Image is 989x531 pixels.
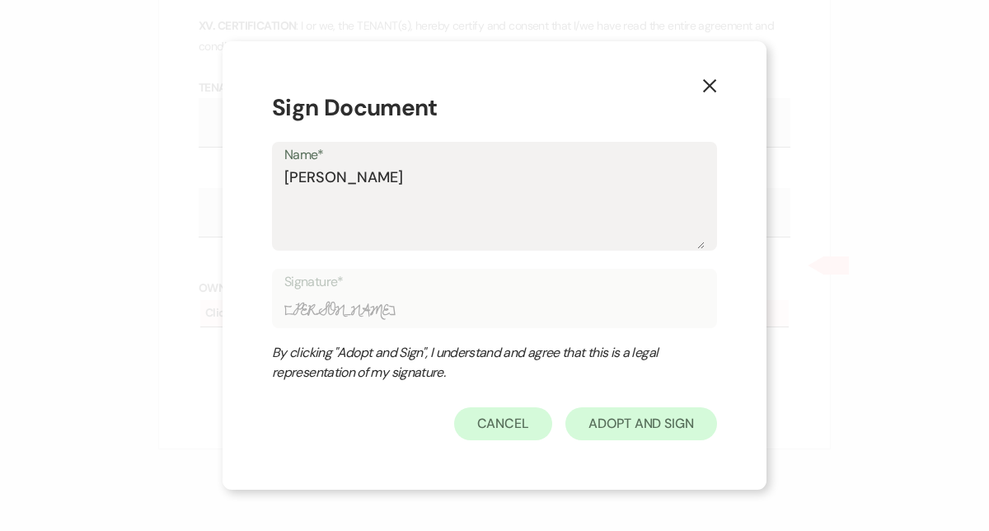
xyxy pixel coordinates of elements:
h1: Sign Document [272,91,717,125]
textarea: [PERSON_NAME] [284,167,705,249]
button: Adopt And Sign [565,407,717,440]
label: Name* [284,143,705,167]
div: By clicking "Adopt and Sign", I understand and agree that this is a legal representation of my si... [272,343,684,383]
button: Cancel [454,407,553,440]
label: Signature* [284,270,705,294]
